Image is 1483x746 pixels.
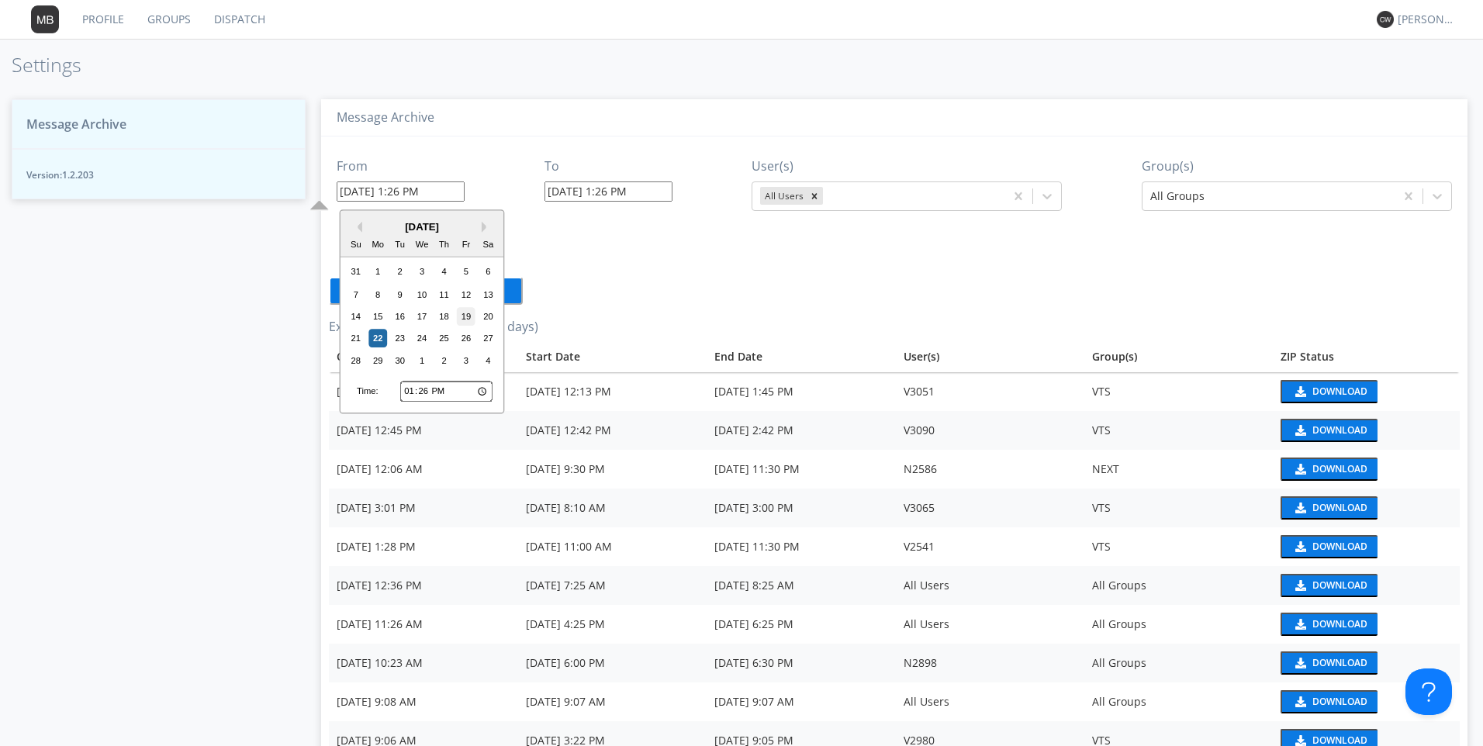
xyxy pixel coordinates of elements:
[1092,578,1265,593] div: All Groups
[714,461,887,477] div: [DATE] 11:30 PM
[707,341,895,372] th: Toggle SortBy
[391,263,410,281] div: Choose Tuesday, September 2nd, 2025
[526,384,699,399] div: [DATE] 12:13 PM
[904,384,1077,399] div: V3051
[714,655,887,671] div: [DATE] 6:30 PM
[904,694,1077,710] div: All Users
[479,307,498,326] div: Choose Saturday, September 20th, 2025
[1281,380,1378,403] button: Download
[347,263,365,281] div: Choose Sunday, August 31st, 2025
[31,5,59,33] img: 373638.png
[1293,541,1306,552] img: download media button
[1281,535,1378,558] button: Download
[391,351,410,370] div: Choose Tuesday, September 30th, 2025
[347,236,365,254] div: Su
[714,423,887,438] div: [DATE] 2:42 PM
[1092,423,1265,438] div: VTS
[752,160,1062,174] h3: User(s)
[479,236,498,254] div: Sa
[337,160,465,174] h3: From
[1281,496,1378,520] button: Download
[1281,380,1452,403] a: download media buttonDownload
[760,187,806,205] div: All Users
[526,423,699,438] div: [DATE] 12:42 PM
[1312,465,1367,474] div: Download
[368,285,387,304] div: Choose Monday, September 8th, 2025
[1293,503,1306,513] img: download media button
[329,277,523,305] button: Create Zip
[806,187,823,205] div: Remove All Users
[413,236,431,254] div: We
[479,263,498,281] div: Choose Saturday, September 6th, 2025
[479,330,498,348] div: Choose Saturday, September 27th, 2025
[904,539,1077,554] div: V2541
[1398,12,1456,27] div: [PERSON_NAME] *
[526,616,699,632] div: [DATE] 4:25 PM
[1405,668,1452,715] iframe: Toggle Customer Support
[1281,458,1378,481] button: Download
[1281,419,1378,442] button: Download
[400,382,493,402] input: Time
[904,423,1077,438] div: V3090
[1293,735,1306,746] img: download media button
[479,351,498,370] div: Choose Saturday, October 4th, 2025
[544,160,672,174] h3: To
[337,111,1452,125] h3: Message Archive
[1281,690,1452,713] a: download media buttonDownload
[1281,574,1378,597] button: Download
[1142,160,1452,174] h3: Group(s)
[1293,386,1306,397] img: download media button
[345,261,500,371] div: month 2025-09
[1092,461,1265,477] div: NEXT
[337,694,510,710] div: [DATE] 9:08 AM
[526,539,699,554] div: [DATE] 11:00 AM
[337,655,510,671] div: [DATE] 10:23 AM
[1312,426,1367,435] div: Download
[1293,619,1306,630] img: download media button
[457,351,475,370] div: Choose Friday, October 3rd, 2025
[526,461,699,477] div: [DATE] 9:30 PM
[1293,464,1306,475] img: download media button
[351,222,362,233] button: Previous Month
[1281,458,1452,481] a: download media buttonDownload
[1312,581,1367,590] div: Download
[391,330,410,348] div: Choose Tuesday, September 23rd, 2025
[391,285,410,304] div: Choose Tuesday, September 9th, 2025
[1312,387,1367,396] div: Download
[526,578,699,593] div: [DATE] 7:25 AM
[457,285,475,304] div: Choose Friday, September 12th, 2025
[435,307,454,326] div: Choose Thursday, September 18th, 2025
[714,578,887,593] div: [DATE] 8:25 AM
[357,385,379,398] div: Time:
[391,307,410,326] div: Choose Tuesday, September 16th, 2025
[1293,580,1306,591] img: download media button
[479,285,498,304] div: Choose Saturday, September 13th, 2025
[1092,539,1265,554] div: VTS
[337,384,510,399] div: [DATE] 1:14 PM
[1293,425,1306,436] img: download media button
[714,539,887,554] div: [DATE] 11:30 PM
[1293,658,1306,668] img: download media button
[413,285,431,304] div: Choose Wednesday, September 10th, 2025
[526,500,699,516] div: [DATE] 8:10 AM
[368,307,387,326] div: Choose Monday, September 15th, 2025
[457,263,475,281] div: Choose Friday, September 5th, 2025
[1092,384,1265,399] div: VTS
[435,330,454,348] div: Choose Thursday, September 25th, 2025
[12,149,306,199] button: Version:1.2.203
[526,694,699,710] div: [DATE] 9:07 AM
[413,307,431,326] div: Choose Wednesday, September 17th, 2025
[1377,11,1394,28] img: 373638.png
[1281,419,1452,442] a: download media buttonDownload
[1281,613,1378,636] button: Download
[1312,697,1367,706] div: Download
[347,307,365,326] div: Choose Sunday, September 14th, 2025
[714,694,887,710] div: [DATE] 9:07 AM
[896,341,1084,372] th: User(s)
[904,578,1077,593] div: All Users
[1312,542,1367,551] div: Download
[329,320,1460,334] h3: Export History (expires after 2 days)
[904,655,1077,671] div: N2898
[347,330,365,348] div: Choose Sunday, September 21st, 2025
[337,500,510,516] div: [DATE] 3:01 PM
